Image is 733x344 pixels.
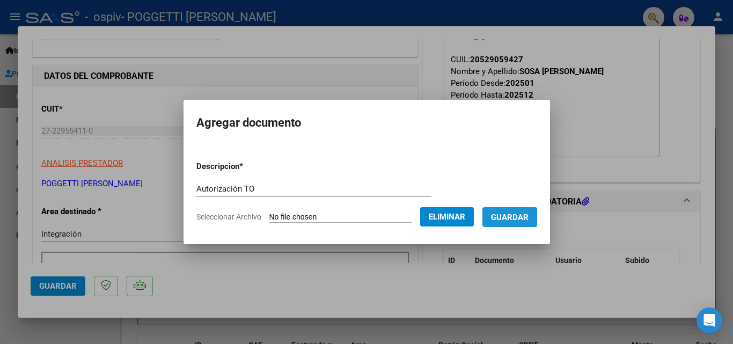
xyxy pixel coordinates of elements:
div: Open Intercom Messenger [697,308,722,333]
button: Eliminar [420,207,474,226]
button: Guardar [482,207,537,227]
span: Seleccionar Archivo [196,213,261,221]
h2: Agregar documento [196,113,537,133]
span: Eliminar [429,212,465,222]
span: Guardar [491,213,529,222]
p: Descripcion [196,160,299,173]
